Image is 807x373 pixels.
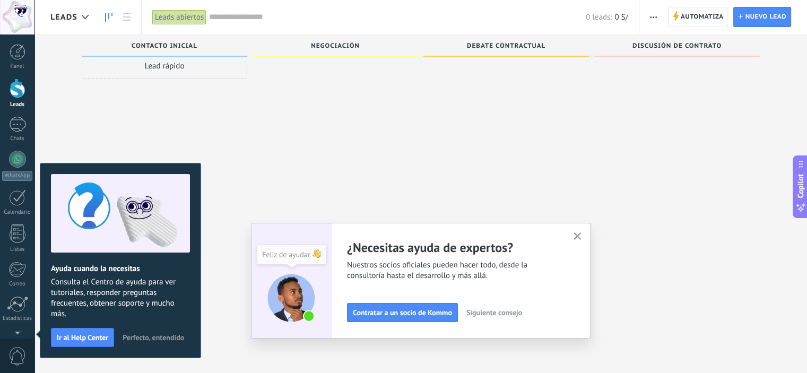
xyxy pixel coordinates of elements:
span: Contratar a un socio de Kommo [353,309,452,316]
span: Negociación [311,42,360,50]
span: 0 S/ [614,12,628,22]
h2: Ayuda cuando la necesitas [51,264,190,274]
div: Listas [2,246,33,253]
a: Nuevo lead [733,7,791,27]
div: Discusión de contrato [600,42,754,51]
div: Estadísticas [2,315,33,322]
a: Leads [100,7,118,28]
div: Contacto inicial [87,42,242,51]
h2: ¿Necesitas ayuda de expertos? [347,239,560,256]
div: Negociación [258,42,413,51]
span: Debate contractual [467,42,545,50]
span: Siguiente consejo [466,309,522,316]
span: Contacto inicial [132,42,197,50]
div: WhatsApp [2,171,32,181]
span: Automatiza [681,7,724,27]
span: Copilot [795,174,806,198]
div: Calendario [2,209,33,216]
a: Automatiza [668,7,728,27]
div: Correo [2,281,33,288]
span: Discusión de contrato [632,42,722,50]
button: Perfecto, entendido [118,329,189,345]
button: Más [646,7,661,27]
button: Contratar a un socio de Kommo [347,303,458,322]
span: Nuestros socios oficiales pueden hacer todo, desde la consultoría hasta el desarrollo y más allá. [347,260,560,281]
div: Debate contractual [429,42,584,51]
span: Perfecto, entendido [123,334,184,341]
div: Panel [2,63,33,70]
a: Lista [118,7,136,28]
span: Leads [50,12,77,22]
div: Leads abiertos [152,10,206,25]
button: Siguiente consejo [462,305,527,320]
span: Consulta el Centro de ayuda para ver tutoriales, responder preguntas frecuentes, obtener soporte ... [51,277,190,319]
span: 0 leads: [586,12,612,22]
div: Leads [2,101,33,108]
div: Lead rápido [82,53,247,79]
button: Ir al Help Center [51,328,114,347]
span: Ir al Help Center [57,334,108,341]
span: Nuevo lead [745,7,786,27]
div: Chats [2,135,33,142]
